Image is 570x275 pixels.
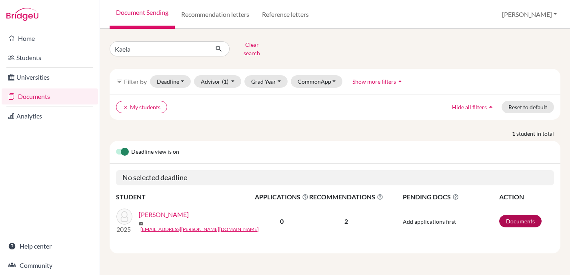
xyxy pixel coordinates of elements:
[291,75,343,88] button: CommonApp
[116,209,132,225] img: Lam, Kaela
[140,226,259,233] a: [EMAIL_ADDRESS][PERSON_NAME][DOMAIN_NAME]
[2,257,98,273] a: Community
[352,78,396,85] span: Show more filters
[230,38,274,59] button: Clear search
[194,75,242,88] button: Advisor(1)
[116,170,554,185] h5: No selected deadline
[139,221,144,226] span: mail
[110,41,209,56] input: Find student by name...
[2,88,98,104] a: Documents
[6,8,38,21] img: Bridge-U
[445,101,502,113] button: Hide all filtersarrow_drop_up
[309,217,383,226] p: 2
[502,101,554,113] button: Reset to default
[244,75,288,88] button: Grad Year
[309,192,383,202] span: RECOMMENDATIONS
[487,103,495,111] i: arrow_drop_up
[124,78,147,85] span: Filter by
[116,78,122,84] i: filter_list
[2,69,98,85] a: Universities
[116,225,132,234] p: 2025
[499,192,554,202] th: ACTION
[403,218,456,225] span: Add applications first
[116,192,254,202] th: STUDENT
[255,192,308,202] span: APPLICATIONS
[131,147,179,157] span: Deadline view is on
[498,7,560,22] button: [PERSON_NAME]
[2,30,98,46] a: Home
[116,101,167,113] button: clearMy students
[516,129,560,138] span: student in total
[222,78,228,85] span: (1)
[499,215,542,227] a: Documents
[2,108,98,124] a: Analytics
[396,77,404,85] i: arrow_drop_up
[2,238,98,254] a: Help center
[346,75,411,88] button: Show more filtersarrow_drop_up
[2,50,98,66] a: Students
[280,217,284,225] b: 0
[403,192,498,202] span: PENDING DOCS
[139,210,189,219] a: [PERSON_NAME]
[512,129,516,138] strong: 1
[123,104,128,110] i: clear
[150,75,191,88] button: Deadline
[452,104,487,110] span: Hide all filters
